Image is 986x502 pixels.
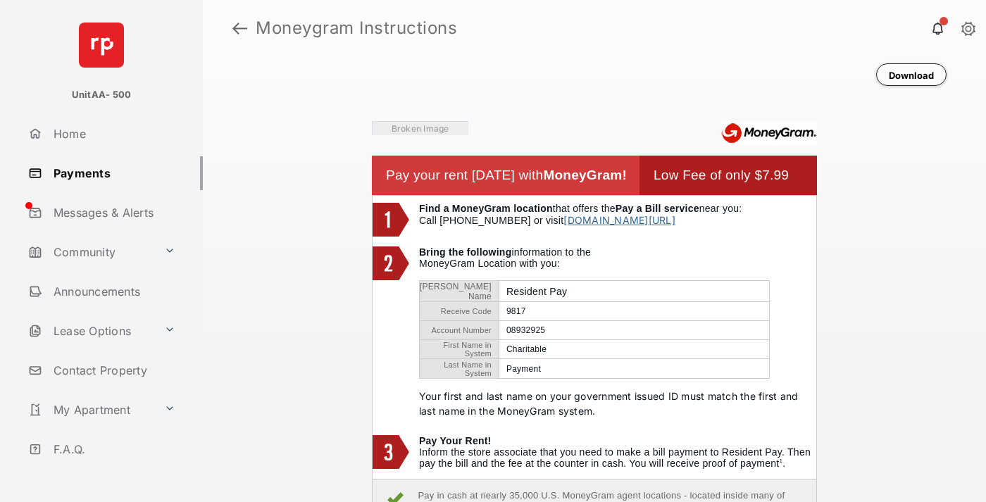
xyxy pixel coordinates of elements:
b: Pay Your Rent! [419,435,492,446]
sup: 1 [779,458,782,464]
td: 9817 [499,302,769,321]
a: My Apartment [23,393,158,427]
b: Find a MoneyGram location [419,203,553,214]
td: Pay your rent [DATE] with [386,156,639,195]
a: Contact Property [23,353,203,387]
a: Lease Options [23,314,158,348]
td: information to the MoneyGram Location with you: [419,246,816,428]
p: UnitAA- 500 [72,88,132,102]
b: Pay a Bill service [616,203,699,214]
a: Home [23,117,203,151]
a: Community [23,235,158,269]
td: Inform the store associate that you need to make a bill payment to Resident Pay. Then pay the bil... [419,435,816,472]
img: Moneygram [721,121,817,146]
td: that offers the near you: Call [PHONE_NUMBER] or visit [419,203,816,239]
td: Charitable [499,340,769,359]
img: Vaibhav Square [372,121,468,135]
a: Messages & Alerts [23,196,203,230]
button: Download [876,63,947,86]
td: [PERSON_NAME] Name [420,281,499,302]
strong: Moneygram Instructions [256,20,457,37]
img: 2 [373,246,409,280]
td: First Name in System [420,340,499,359]
td: Low Fee of only $7.99 [654,156,803,195]
td: Payment [499,359,769,378]
img: 3 [373,435,409,469]
td: Account Number [420,321,499,340]
b: MoneyGram! [543,168,627,182]
a: [DOMAIN_NAME][URL] [563,214,675,226]
td: Resident Pay [499,281,769,302]
img: svg+xml;base64,PHN2ZyB4bWxucz0iaHR0cDovL3d3dy53My5vcmcvMjAwMC9zdmciIHdpZHRoPSI2NCIgaGVpZ2h0PSI2NC... [79,23,124,68]
img: 1 [373,203,409,237]
td: Receive Code [420,302,499,321]
a: F.A.Q. [23,432,203,466]
a: Payments [23,156,203,190]
p: Your first and last name on your government issued ID must match the first and last name in the M... [419,389,816,418]
a: Announcements [23,275,203,308]
td: 08932925 [499,321,769,340]
b: Bring the following [419,246,511,258]
td: Last Name in System [420,359,499,378]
